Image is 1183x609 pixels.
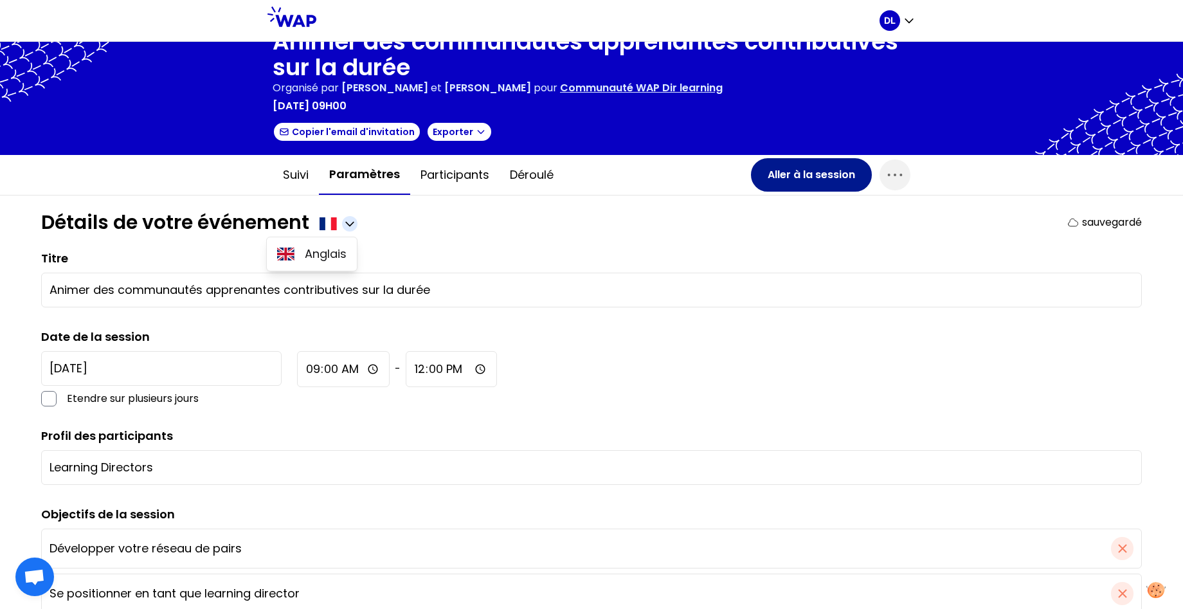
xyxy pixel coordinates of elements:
p: sauvegardé [1082,215,1142,230]
p: DL [884,14,896,27]
p: et [341,80,531,96]
button: Participants [410,156,500,194]
span: Anglais [305,245,347,263]
input: Ex: Directeur du learning [50,459,1133,477]
button: Paramètres [319,155,410,195]
h1: Animer des communautés apprenantes contributives sur la durée [273,29,910,80]
button: Déroulé [500,156,564,194]
input: YYYY-M-D [41,351,282,386]
input: Ex: Permettre à chacun d'échanger sur la formation [50,585,1111,603]
p: Etendre sur plusieurs jours [67,391,282,406]
button: DL [880,10,916,31]
h1: Détails de votre événement [41,211,309,234]
button: Suivi [273,156,319,194]
p: Communauté WAP Dir learning [560,80,723,96]
label: Objectifs de la session [41,505,175,523]
span: [PERSON_NAME] [444,80,531,95]
button: Aller à la session [751,158,872,192]
span: [PERSON_NAME] [341,80,428,95]
a: Ouvrir le chat [15,558,54,596]
label: Date de la session [41,329,150,345]
button: Exporter [426,122,492,142]
p: pour [534,80,557,96]
label: Titre [41,250,68,266]
button: Copier l'email d'invitation [273,122,421,142]
label: Profil des participants [41,428,173,444]
input: Ex : Nouvelle Session [50,281,1133,299]
input: Ex: Permettre à chacun d'échanger sur la formation [50,540,1111,558]
p: Organisé par [273,80,339,96]
span: - [395,361,401,377]
button: Manage your preferences about cookies [1139,574,1173,606]
p: [DATE] 09h00 [273,98,347,114]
